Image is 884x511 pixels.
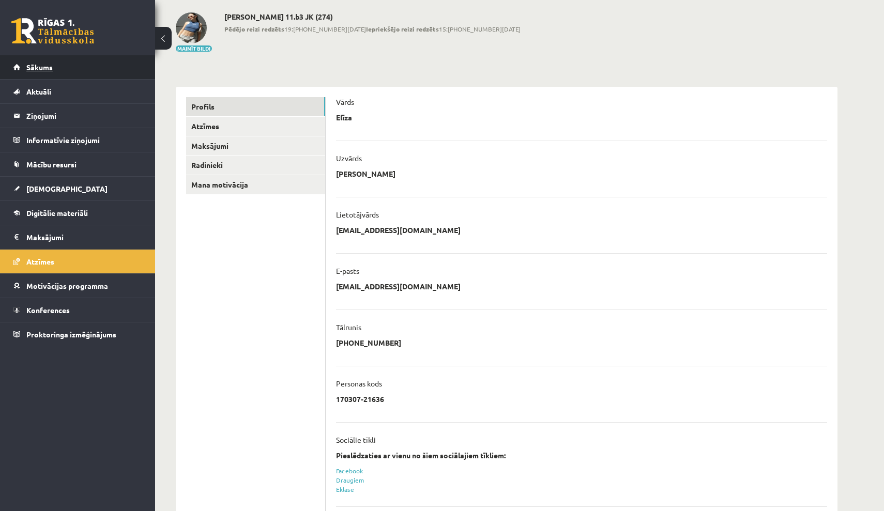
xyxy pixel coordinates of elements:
a: Aktuāli [13,80,142,103]
p: Uzvārds [336,153,362,163]
a: Sākums [13,55,142,79]
img: Elīza Zariņa [176,12,207,43]
p: E-pasts [336,266,359,275]
a: Informatīvie ziņojumi [13,128,142,152]
a: Maksājumi [186,136,325,156]
span: Konferences [26,305,70,315]
span: [DEMOGRAPHIC_DATA] [26,184,108,193]
span: Mācību resursi [26,160,77,169]
p: [EMAIL_ADDRESS][DOMAIN_NAME] [336,225,461,235]
button: Mainīt bildi [176,45,212,52]
span: Motivācijas programma [26,281,108,290]
span: Digitālie materiāli [26,208,88,218]
a: Atzīmes [186,117,325,136]
legend: Ziņojumi [26,104,142,128]
a: Ziņojumi [13,104,142,128]
a: Mācību resursi [13,152,142,176]
p: Sociālie tīkli [336,435,376,444]
b: Iepriekšējo reizi redzēts [366,25,439,33]
p: [PHONE_NUMBER] [336,338,401,347]
span: Sākums [26,63,53,72]
a: Radinieki [186,156,325,175]
h2: [PERSON_NAME] 11.b3 JK (274) [224,12,521,21]
span: 19:[PHONE_NUMBER][DATE] 15:[PHONE_NUMBER][DATE] [224,24,521,34]
a: Rīgas 1. Tālmācības vidusskola [11,18,94,44]
a: Draugiem [336,476,364,484]
span: Proktoringa izmēģinājums [26,330,116,339]
a: Eklase [336,485,354,493]
strong: Pieslēdzaties ar vienu no šiem sociālajiem tīkliem: [336,451,506,460]
b: Pēdējo reizi redzēts [224,25,284,33]
p: [EMAIL_ADDRESS][DOMAIN_NAME] [336,282,461,291]
legend: Informatīvie ziņojumi [26,128,142,152]
p: [PERSON_NAME] [336,169,395,178]
a: Atzīmes [13,250,142,273]
a: [DEMOGRAPHIC_DATA] [13,177,142,200]
a: Digitālie materiāli [13,201,142,225]
span: Atzīmes [26,257,54,266]
a: Proktoringa izmēģinājums [13,322,142,346]
a: Maksājumi [13,225,142,249]
a: Mana motivācija [186,175,325,194]
legend: Maksājumi [26,225,142,249]
p: 170307-21636 [336,394,384,404]
a: Facebook [336,467,363,475]
p: Tālrunis [336,322,361,332]
p: Elīza [336,113,352,122]
span: Aktuāli [26,87,51,96]
a: Konferences [13,298,142,322]
p: Vārds [336,97,354,106]
a: Profils [186,97,325,116]
p: Personas kods [336,379,382,388]
a: Motivācijas programma [13,274,142,298]
p: Lietotājvārds [336,210,379,219]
